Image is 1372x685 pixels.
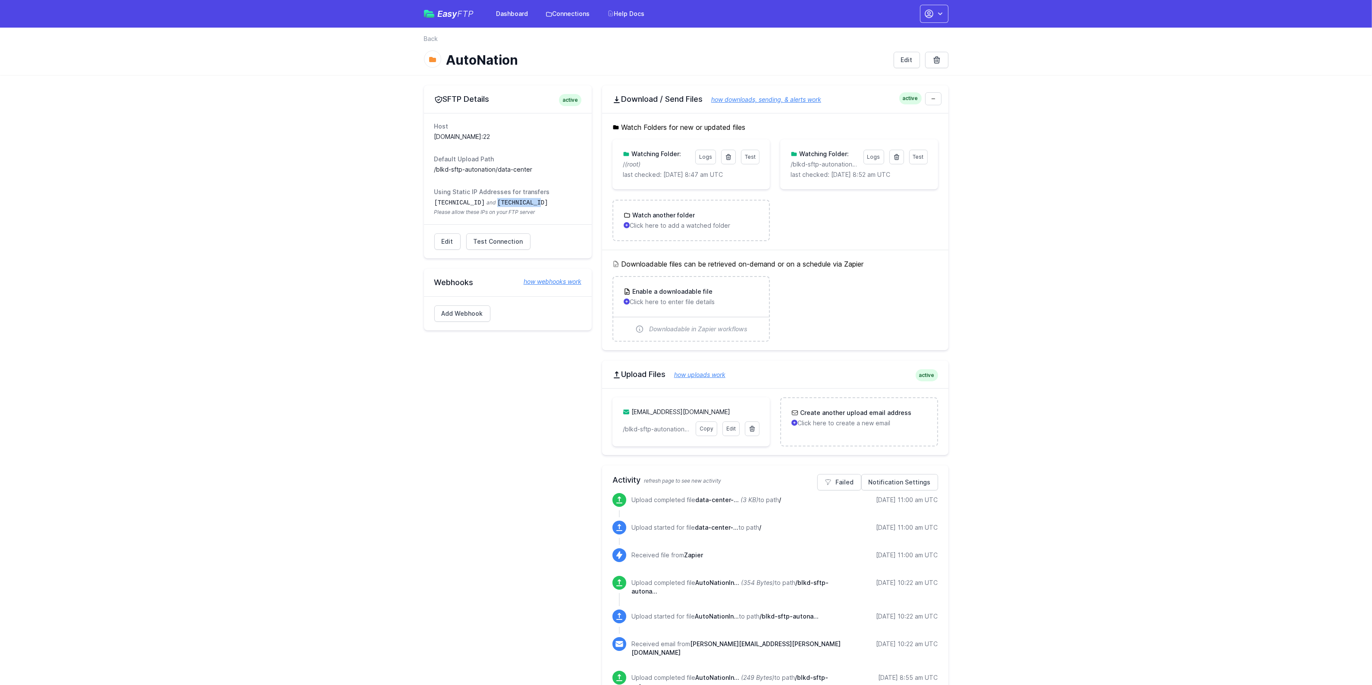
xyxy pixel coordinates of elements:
a: EasyFTP [424,9,474,18]
a: Edit [434,233,461,250]
code: [TECHNICAL_ID] [497,199,548,206]
a: Test [909,150,928,164]
span: data-center-1760266809.csv [695,496,739,503]
dt: Using Static IP Addresses for transfers [434,188,581,196]
p: last checked: [DATE] 8:47 am UTC [623,170,760,179]
span: active [899,92,922,104]
p: /blkd-sftp-autonation/data-center [623,425,691,434]
span: refresh page to see new activity [644,478,721,484]
h3: Enable a downloadable file [631,287,713,296]
a: Watch another folder Click here to add a watched folder [613,201,769,240]
a: Create another upload email address Click here to create a new email [781,398,937,438]
p: Received email from [631,640,846,657]
a: Enable a downloadable file Click here to enter file details Downloadable in Zapier workflows [613,277,769,341]
span: [PERSON_NAME][EMAIL_ADDRESS][PERSON_NAME][DOMAIN_NAME] [631,640,841,656]
span: AutoNationInput_Test12102025_1.csv [695,674,739,681]
span: FTP [458,9,474,19]
a: Test [741,150,760,164]
i: (3 KB) [741,496,758,503]
a: Notification Settings [861,474,938,490]
a: Edit [722,421,740,436]
h5: Downloadable files can be retrieved on-demand or on a schedule via Zapier [612,259,938,269]
a: [EMAIL_ADDRESS][DOMAIN_NAME] [631,408,730,415]
iframe: Drift Widget Chat Controller [1329,642,1362,675]
span: Test [913,154,924,160]
a: Logs [695,150,716,164]
span: active [559,94,581,106]
span: / [779,496,781,503]
code: [TECHNICAL_ID] [434,199,485,206]
span: Zapier [684,551,703,559]
a: how webhooks work [515,277,581,286]
a: Test Connection [466,233,531,250]
a: Back [424,35,438,43]
a: how downloads, sending, & alerts work [703,96,821,103]
img: easyftp_logo.png [424,10,434,18]
h5: Watch Folders for new or updated files [612,122,938,132]
div: [DATE] 10:22 am UTC [876,612,938,621]
span: Downloadable in Zapier workflows [649,325,747,333]
p: Upload completed file to path [631,496,781,504]
span: Test Connection [474,237,523,246]
p: Upload started for file to path [631,612,819,621]
span: /blkd-sftp-autonation/data-center [760,613,819,620]
a: Add Webhook [434,305,490,322]
p: Click here to create a new email [791,419,926,427]
div: [DATE] 11:00 am UTC [876,496,938,504]
a: Failed [817,474,861,490]
dd: /blkd-sftp-autonation/data-center [434,165,581,174]
p: Received file from [631,551,703,559]
p: Upload started for file to path [631,523,761,532]
div: [DATE] 10:22 am UTC [876,640,938,648]
h3: Watch another folder [631,211,695,220]
h2: SFTP Details [434,94,581,104]
a: Edit [894,52,920,68]
a: Dashboard [491,6,534,22]
span: data-center-1760266809.csv [695,524,738,531]
div: [DATE] 11:00 am UTC [876,551,938,559]
p: Upload completed file to path [631,578,846,596]
p: last checked: [DATE] 8:52 am UTC [791,170,927,179]
p: Click here to add a watched folder [624,221,759,230]
nav: Breadcrumb [424,35,948,48]
a: Logs [863,150,884,164]
div: [DATE] 8:55 am UTC [879,673,938,682]
span: active [916,369,938,381]
h3: Watching Folder: [797,150,849,158]
dd: [DOMAIN_NAME]:22 [434,132,581,141]
div: [DATE] 11:00 am UTC [876,523,938,532]
span: and [487,199,496,206]
a: Help Docs [602,6,650,22]
h2: Upload Files [612,369,938,380]
span: AutoNationInput_Test12102025_3.csv [695,613,739,620]
p: / [623,160,690,169]
i: (354 Bytes) [741,579,775,586]
h2: Activity [612,474,938,486]
span: Please allow these IPs on your FTP server [434,209,581,216]
a: Copy [696,421,717,436]
p: Click here to enter file details [624,298,759,306]
span: / [759,524,761,531]
h3: Watching Folder: [630,150,681,158]
i: (249 Bytes) [741,674,774,681]
h2: Webhooks [434,277,581,288]
dt: Default Upload Path [434,155,581,163]
a: how uploads work [666,371,725,378]
h1: AutoNation [446,52,887,68]
h2: Download / Send Files [612,94,938,104]
p: /blkd-sftp-autonation/data-center [791,160,858,169]
div: [DATE] 10:22 am UTC [876,578,938,587]
span: AutoNationInput_Test12102025_3.csv [695,579,739,586]
span: Test [745,154,756,160]
i: (root) [625,160,640,168]
h3: Create another upload email address [798,408,911,417]
dt: Host [434,122,581,131]
span: Easy [438,9,474,18]
a: Connections [540,6,595,22]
